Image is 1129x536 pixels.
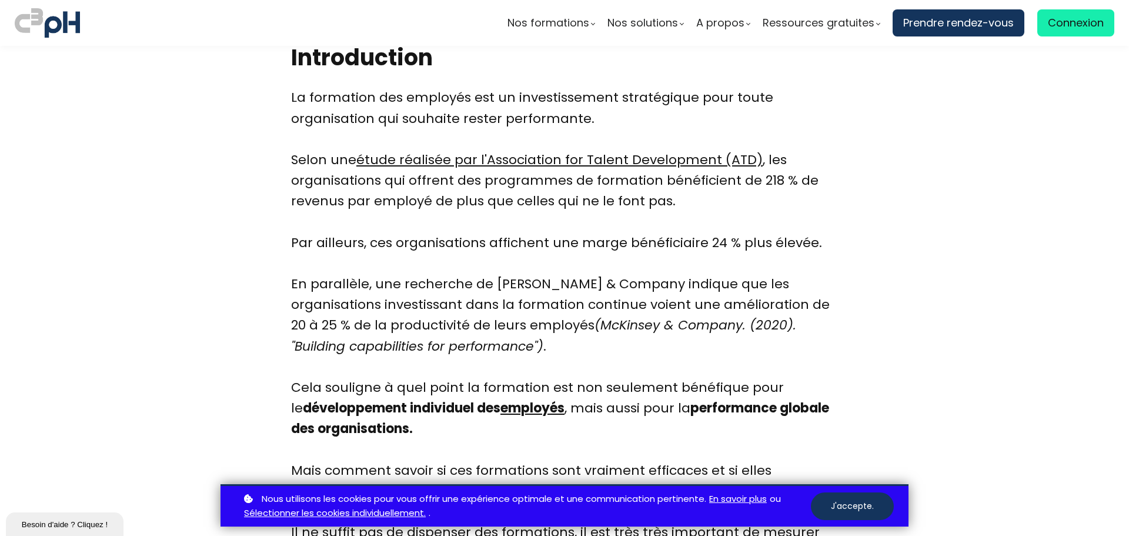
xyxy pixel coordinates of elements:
iframe: chat widget [6,510,126,536]
p: ou . [241,492,811,521]
span: Nos formations [507,14,589,32]
h2: Introduction [291,42,838,72]
span: Prendre rendez-vous [903,14,1014,32]
a: Sélectionner les cookies individuellement. [244,506,426,521]
span: Nous utilisons les cookies pour vous offrir une expérience optimale et une communication pertinente. [262,492,706,507]
em: (McKinsey & Company. (2020). "Building capabilities for performance") [291,316,796,355]
a: Prendre rendez-vous [893,9,1024,36]
span: Connexion [1048,14,1104,32]
span: Nos solutions [607,14,678,32]
span: A propos [696,14,744,32]
a: employés [500,399,564,417]
img: logo C3PH [15,6,80,40]
a: l'engagement des employés [376,482,566,500]
a: étude réalisée par l'Association for Talent Development (ATD) [356,151,763,169]
a: Connexion [1037,9,1114,36]
strong: développement individuel des [303,399,564,417]
span: Ressources gratuites [763,14,874,32]
button: J'accepte. [811,492,894,520]
a: En savoir plus [709,492,767,507]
